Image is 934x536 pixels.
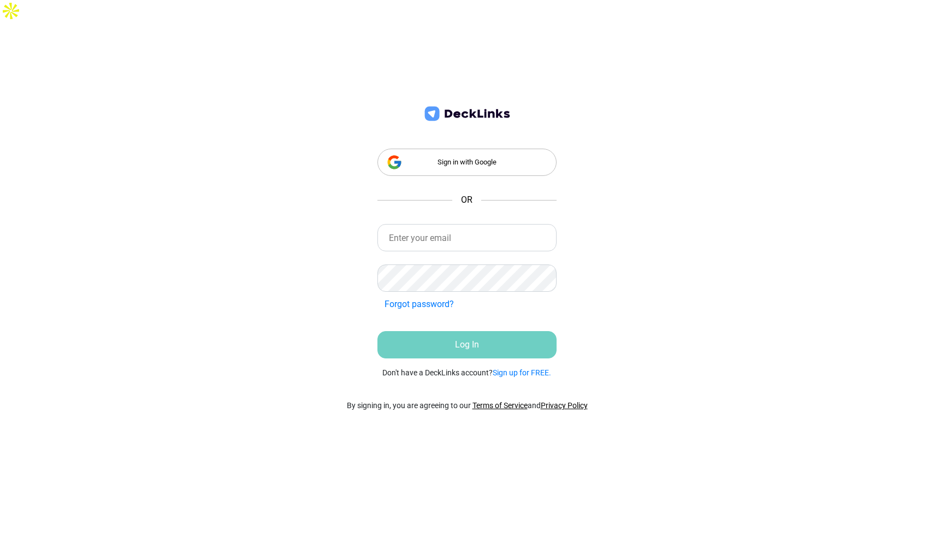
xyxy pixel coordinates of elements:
[382,367,551,379] small: Don't have a DeckLinks account?
[493,368,551,377] a: Sign up for FREE.
[377,224,557,251] input: Enter your email
[541,401,588,410] a: Privacy Policy
[377,149,557,176] div: Sign in with Google
[377,294,461,315] button: Forgot password?
[461,193,472,207] span: OR
[422,105,512,123] img: deck-links-logo.c572c7424dfa0d40c150da8c35de9cd0.svg
[472,401,528,410] a: Terms of Service
[377,331,557,358] button: Log In
[347,400,588,411] p: By signing in, you are agreeing to our and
